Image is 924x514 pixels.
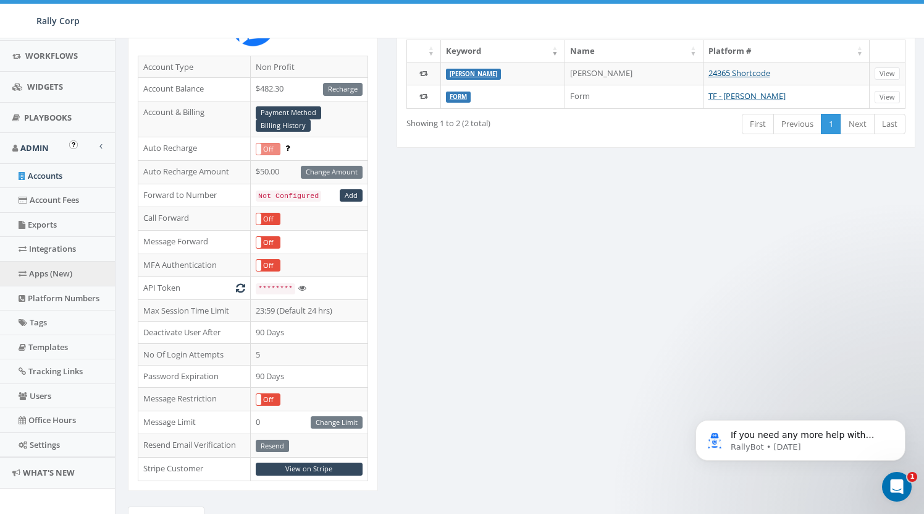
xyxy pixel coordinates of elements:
[138,230,251,254] td: Message Forward
[256,143,280,155] label: Off
[708,67,770,79] a: 24365 Shortcode
[138,137,251,161] td: Auto Recharge
[138,277,251,300] td: API Token
[138,343,251,366] td: No Of Login Attempts
[256,119,311,132] a: Billing History
[708,90,786,101] a: TF - [PERSON_NAME]
[36,15,80,27] span: Rally Corp
[677,394,924,481] iframe: Intercom notifications message
[441,40,565,62] th: Keyword: activate to sort column ascending
[138,458,251,481] td: Stripe Customer
[250,78,367,101] td: $482.30
[250,160,367,184] td: $50.00
[874,114,905,134] a: Last
[565,62,703,85] td: [PERSON_NAME]
[250,56,367,78] td: Non Profit
[138,299,251,322] td: Max Session Time Limit
[407,40,441,62] th: : activate to sort column ascending
[256,143,280,155] div: OnOff
[138,207,251,231] td: Call Forward
[250,299,367,322] td: 23:59 (Default 24 hrs)
[138,366,251,388] td: Password Expiration
[138,254,251,277] td: MFA Authentication
[256,106,321,119] a: Payment Method
[773,114,821,134] a: Previous
[138,387,251,411] td: Message Restriction
[256,260,280,271] label: Off
[23,467,75,478] span: What's New
[256,213,280,225] label: Off
[285,142,290,153] span: Enable to prevent campaign failure.
[20,142,49,153] span: Admin
[138,411,251,434] td: Message Limit
[138,56,251,78] td: Account Type
[450,70,497,78] a: [PERSON_NAME]
[565,40,703,62] th: Name: activate to sort column ascending
[138,434,251,458] td: Resend Email Verification
[138,322,251,344] td: Deactivate User After
[236,284,245,292] i: Generate New Token
[138,78,251,101] td: Account Balance
[69,140,78,149] button: Open In-App Guide
[565,85,703,108] td: Form
[250,322,367,344] td: 90 Days
[250,343,367,366] td: 5
[256,259,280,272] div: OnOff
[882,472,912,502] iframe: Intercom live chat
[875,91,900,104] a: View
[250,366,367,388] td: 90 Days
[256,213,280,225] div: OnOff
[907,472,917,482] span: 1
[256,393,280,406] div: OnOff
[25,50,78,61] span: Workflows
[24,112,72,123] span: Playbooks
[256,394,280,405] label: Off
[138,101,251,137] td: Account & Billing
[256,463,363,476] a: View on Stripe
[340,189,363,202] a: Add
[821,114,841,134] a: 1
[742,114,774,134] a: First
[256,191,321,202] code: Not Configured
[27,81,63,92] span: Widgets
[841,114,875,134] a: Next
[875,67,900,80] a: View
[256,237,280,248] label: Off
[138,160,251,184] td: Auto Recharge Amount
[450,93,467,101] a: FORM
[703,40,870,62] th: Platform #: activate to sort column ascending
[250,411,367,434] td: 0
[406,113,603,129] div: Showing 1 to 2 (2 total)
[256,236,280,249] div: OnOff
[138,184,251,207] td: Forward to Number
